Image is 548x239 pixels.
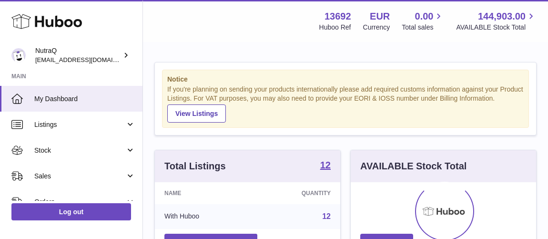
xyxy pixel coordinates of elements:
[11,48,26,62] img: internalAdmin-13692@internal.huboo.com
[478,10,526,23] span: 144,903.00
[35,46,121,64] div: NutraQ
[167,85,524,122] div: If you're planning on sending your products internationally please add required customs informati...
[320,160,331,172] a: 12
[325,10,351,23] strong: 13692
[456,23,537,32] span: AVAILABLE Stock Total
[167,75,524,84] strong: Notice
[155,182,253,204] th: Name
[34,146,125,155] span: Stock
[370,10,390,23] strong: EUR
[253,182,340,204] th: Quantity
[34,197,125,207] span: Orders
[322,212,331,220] a: 12
[456,10,537,32] a: 144,903.00 AVAILABLE Stock Total
[155,204,253,229] td: With Huboo
[320,160,331,170] strong: 12
[319,23,351,32] div: Huboo Ref
[360,160,467,173] h3: AVAILABLE Stock Total
[11,203,131,220] a: Log out
[34,94,135,104] span: My Dashboard
[363,23,390,32] div: Currency
[167,104,226,123] a: View Listings
[402,23,444,32] span: Total sales
[164,160,226,173] h3: Total Listings
[402,10,444,32] a: 0.00 Total sales
[34,120,125,129] span: Listings
[415,10,434,23] span: 0.00
[35,56,140,63] span: [EMAIL_ADDRESS][DOMAIN_NAME]
[34,172,125,181] span: Sales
